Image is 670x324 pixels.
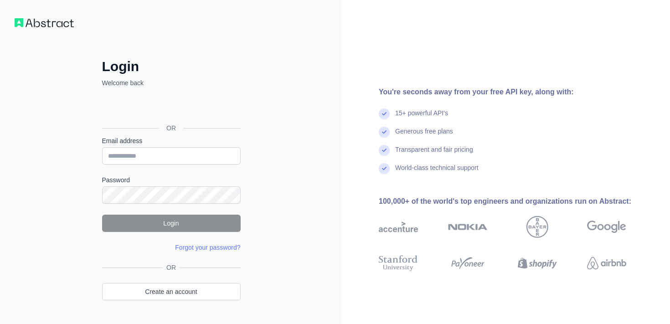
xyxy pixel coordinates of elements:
img: check mark [379,145,390,156]
p: Welcome back [102,78,241,87]
img: accenture [379,216,418,238]
div: Generous free plans [395,127,453,145]
div: World-class technical support [395,163,479,181]
img: google [587,216,626,238]
img: shopify [518,253,557,273]
img: payoneer [448,253,487,273]
a: Forgot your password? [175,244,240,251]
img: bayer [526,216,548,238]
label: Password [102,175,241,185]
button: Login [102,215,241,232]
a: Create an account [102,283,241,300]
img: Workflow [15,18,74,27]
div: 15+ powerful API's [395,108,448,127]
span: OR [163,263,180,272]
img: nokia [448,216,487,238]
label: Email address [102,136,241,145]
div: You're seconds away from your free API key, along with: [379,87,655,98]
img: airbnb [587,253,626,273]
span: OR [159,123,183,133]
img: check mark [379,163,390,174]
img: check mark [379,108,390,119]
img: stanford university [379,253,418,273]
div: Transparent and fair pricing [395,145,473,163]
img: check mark [379,127,390,138]
h2: Login [102,58,241,75]
div: 100,000+ of the world's top engineers and organizations run on Abstract: [379,196,655,207]
iframe: Bouton "Se connecter avec Google" [98,98,243,118]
